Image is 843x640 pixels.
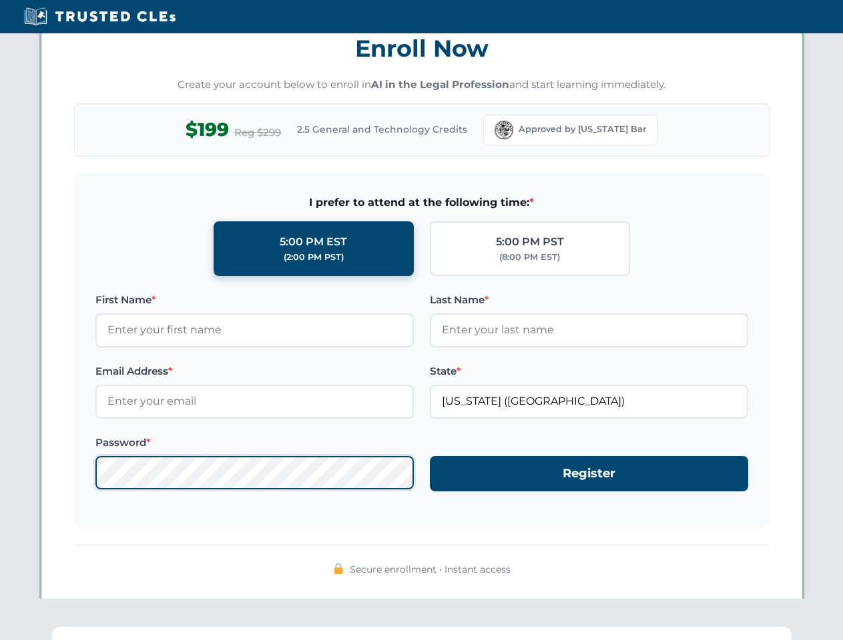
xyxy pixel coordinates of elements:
[74,77,770,93] p: Create your account below to enroll in and start learning immediately.
[95,292,414,308] label: First Name
[430,456,748,491] button: Register
[430,313,748,347] input: Enter your last name
[430,292,748,308] label: Last Name
[95,385,414,418] input: Enter your email
[95,194,748,211] span: I prefer to attend at the following time:
[280,233,347,251] div: 5:00 PM EST
[371,78,509,91] strong: AI in the Legal Profession
[234,125,281,141] span: Reg $299
[333,563,344,574] img: 🔒
[430,385,748,418] input: Florida (FL)
[284,251,344,264] div: (2:00 PM PST)
[519,123,646,136] span: Approved by [US_STATE] Bar
[95,363,414,379] label: Email Address
[350,562,511,577] span: Secure enrollment • Instant access
[430,363,748,379] label: State
[297,122,467,137] span: 2.5 General and Technology Credits
[95,435,414,451] label: Password
[495,121,513,139] img: Florida Bar
[499,251,560,264] div: (8:00 PM EST)
[496,233,564,251] div: 5:00 PM PST
[20,7,180,27] img: Trusted CLEs
[95,313,414,347] input: Enter your first name
[74,27,770,69] h3: Enroll Now
[186,115,229,145] span: $199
